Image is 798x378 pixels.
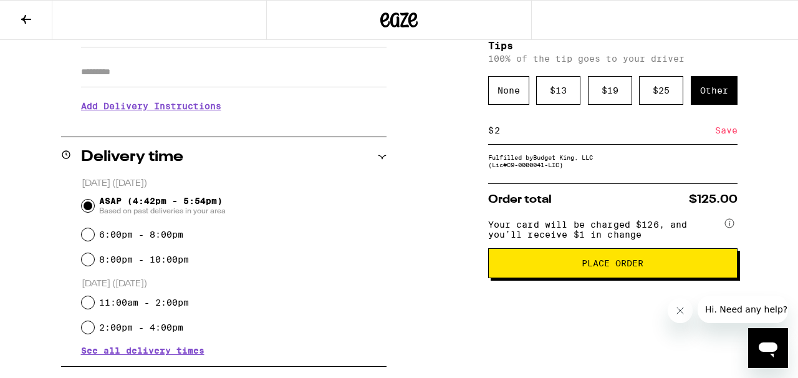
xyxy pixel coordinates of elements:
button: See all delivery times [81,346,204,355]
iframe: Message from company [698,296,788,323]
span: Place Order [582,259,643,268]
span: Based on past deliveries in your area [99,206,226,216]
iframe: Close message [668,298,693,323]
span: Order total [488,194,552,205]
span: Your card will be charged $126, and you’ll receive $1 in change [488,215,723,240]
div: Save [715,117,738,144]
p: [DATE] ([DATE]) [82,278,387,290]
label: 8:00pm - 10:00pm [99,254,189,264]
div: Other [691,76,738,105]
div: $ 19 [588,76,632,105]
div: Fulfilled by Budget King, LLC (Lic# C9-0000041-LIC ) [488,153,738,168]
p: 100% of the tip goes to your driver [488,54,738,64]
span: $125.00 [689,194,738,205]
div: $ 13 [536,76,580,105]
h3: Add Delivery Instructions [81,92,387,120]
p: We'll contact you at [PHONE_NUMBER] when we arrive [81,120,387,130]
h5: Tips [488,41,738,51]
div: $ 25 [639,76,683,105]
div: None [488,76,529,105]
span: ASAP (4:42pm - 5:54pm) [99,196,226,216]
button: Place Order [488,248,738,278]
h2: Delivery time [81,150,183,165]
label: 2:00pm - 4:00pm [99,322,183,332]
p: [DATE] ([DATE]) [82,178,387,190]
iframe: Button to launch messaging window [748,328,788,368]
label: 11:00am - 2:00pm [99,298,189,308]
div: $ [488,117,494,144]
label: 6:00pm - 8:00pm [99,230,183,240]
input: 0 [494,125,715,136]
